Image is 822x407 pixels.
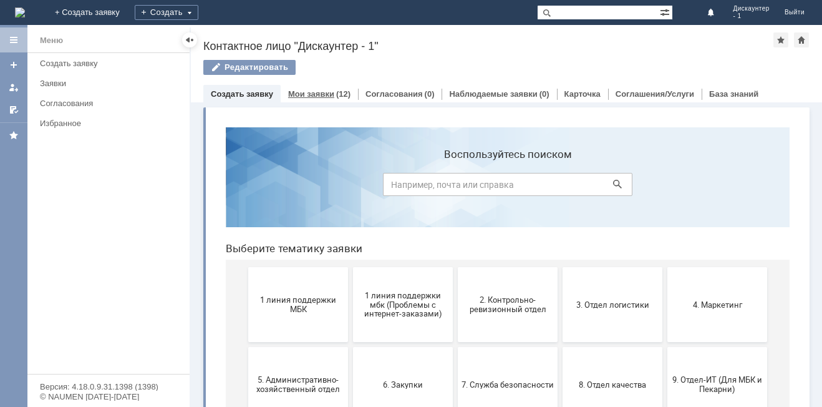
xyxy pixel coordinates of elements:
div: (0) [425,89,435,99]
img: logo [15,7,25,17]
span: 5. Административно-хозяйственный отдел [36,258,128,277]
button: 7. Служба безопасности [242,230,342,305]
button: Отдел-ИТ (Битрикс24 и CRM) [137,310,237,385]
a: Заявки [35,74,187,93]
a: Создать заявку [4,55,24,75]
span: Отдел-ИТ (Офис) [246,342,338,351]
span: 3. Отдел логистики [351,182,443,192]
button: Бухгалтерия (для мбк) [32,310,132,385]
button: 1 линия поддержки мбк (Проблемы с интернет-заказами) [137,150,237,225]
label: Воспользуйтесь поиском [167,31,417,43]
div: Контактное лицо "Дискаунтер - 1" [203,40,773,52]
header: Выберите тематику заявки [10,125,574,137]
button: Франчайзинг [452,310,551,385]
span: 6. Закупки [141,262,233,272]
span: 4. Маркетинг [455,182,548,192]
button: 2. Контрольно-ревизионный отдел [242,150,342,225]
div: (0) [539,89,549,99]
input: Например, почта или справка [167,56,417,79]
span: 1 линия поддержки мбк (Проблемы с интернет-заказами) [141,173,233,201]
div: Добавить в избранное [773,32,788,47]
button: Финансовый отдел [347,310,447,385]
div: Избранное [40,119,168,128]
span: Отдел-ИТ (Битрикс24 и CRM) [141,338,233,356]
button: 6. Закупки [137,230,237,305]
button: 5. Административно-хозяйственный отдел [32,230,132,305]
div: Сделать домашней страницей [794,32,809,47]
span: 2. Контрольно-ревизионный отдел [246,178,338,197]
span: Бухгалтерия (для мбк) [36,342,128,351]
span: 1 линия поддержки МБК [36,178,128,197]
div: Версия: 4.18.0.9.31.1398 (1398) [40,383,177,391]
a: Мои заявки [288,89,334,99]
span: 7. Служба безопасности [246,262,338,272]
div: Создать заявку [40,59,182,68]
a: База знаний [709,89,758,99]
button: 9. Отдел-ИТ (Для МБК и Пекарни) [452,230,551,305]
div: © NAUMEN [DATE]-[DATE] [40,393,177,401]
a: Мои заявки [4,77,24,97]
div: Скрыть меню [182,32,197,47]
a: Создать заявку [35,54,187,73]
div: Согласования [40,99,182,108]
button: 3. Отдел логистики [347,150,447,225]
button: 1 линия поддержки МБК [32,150,132,225]
span: 9. Отдел-ИТ (Для МБК и Пекарни) [455,258,548,277]
a: Перейти на домашнюю страницу [15,7,25,17]
a: Соглашения/Услуги [616,89,694,99]
a: Карточка [564,89,601,99]
a: Мои согласования [4,100,24,120]
span: - 1 [733,12,770,20]
span: 8. Отдел качества [351,262,443,272]
button: 4. Маркетинг [452,150,551,225]
button: 8. Отдел качества [347,230,447,305]
a: Создать заявку [211,89,273,99]
a: Согласования [35,94,187,113]
button: Отдел-ИТ (Офис) [242,310,342,385]
span: Франчайзинг [455,342,548,351]
a: Наблюдаемые заявки [449,89,537,99]
div: Создать [135,5,198,20]
a: Согласования [365,89,423,99]
div: Заявки [40,79,182,88]
div: (12) [336,89,351,99]
span: Расширенный поиск [660,6,672,17]
span: Финансовый отдел [351,342,443,351]
span: Дискаунтер [733,5,770,12]
div: Меню [40,33,63,48]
